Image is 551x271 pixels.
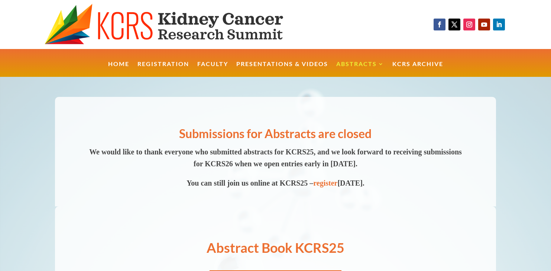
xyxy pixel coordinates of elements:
[197,61,228,77] a: Faculty
[392,61,443,77] a: KCRS Archive
[187,179,364,187] span: You can still join us online at KCRS25 – [DATE].
[236,61,328,77] a: Presentations & Videos
[493,19,505,30] a: Follow on LinkedIn
[108,61,129,77] a: Home
[478,19,490,30] a: Follow on Youtube
[336,61,384,77] a: Abstracts
[448,19,460,30] a: Follow on X
[463,19,475,30] a: Follow on Instagram
[313,179,337,187] a: register
[137,61,189,77] a: Registration
[88,125,463,146] h2: Submissions for Abstracts are closed
[89,148,462,168] span: We would like to thank everyone who submitted abstracts for KCRS25, and we look forward to receiv...
[55,241,496,258] h1: Abstract Book KCRS25
[45,4,312,45] img: KCRS generic logo wide
[434,19,445,30] a: Follow on Facebook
